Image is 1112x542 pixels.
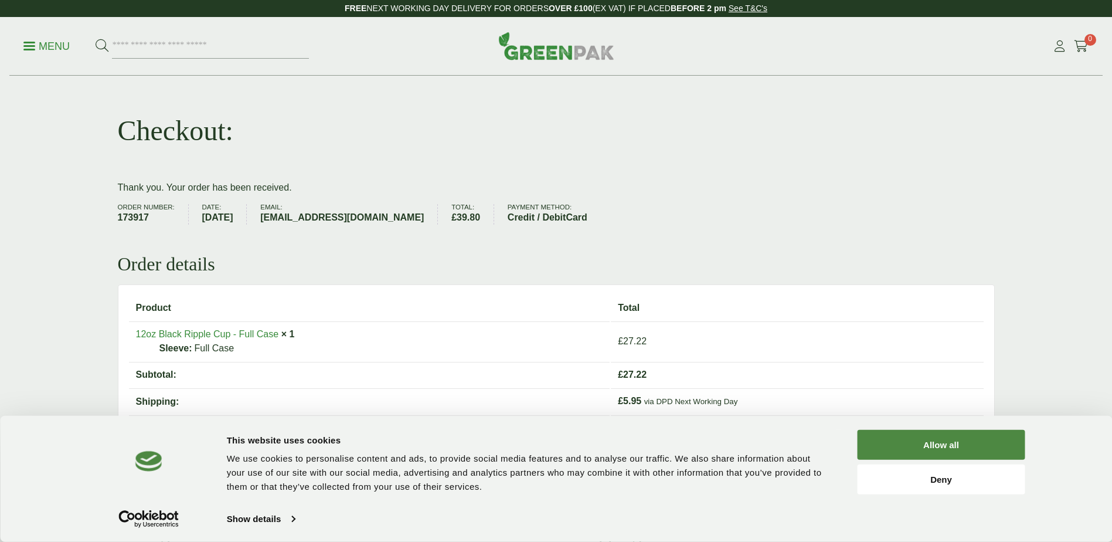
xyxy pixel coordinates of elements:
[618,396,623,406] span: £
[618,370,647,380] span: 27.22
[549,4,593,13] strong: OVER £100
[508,211,587,225] strong: Credit / DebitCard
[118,253,995,275] h2: Order details
[451,212,480,222] bdi: 39.80
[227,510,295,528] a: Show details
[611,296,983,320] th: Total
[97,510,200,528] a: Usercentrics Cookiebot - opens in a new window
[1052,40,1067,52] i: My Account
[260,204,438,225] li: Email:
[1084,34,1096,46] span: 0
[451,204,494,225] li: Total:
[136,329,279,339] a: 12oz Black Ripple Cup - Full Case
[118,204,189,225] li: Order number:
[23,39,70,51] a: Menu
[129,296,610,320] th: Product
[159,341,192,355] strong: Sleeve:
[202,211,233,225] strong: [DATE]
[618,336,623,346] span: £
[618,370,623,380] span: £
[858,464,1025,494] button: Deny
[159,341,603,355] p: Full Case
[1074,40,1089,52] i: Cart
[118,181,995,195] p: Thank you. Your order has been received.
[451,212,457,222] span: £
[858,430,1025,460] button: Allow all
[508,204,601,225] li: Payment method:
[345,4,366,13] strong: FREE
[129,388,610,414] th: Shipping:
[118,114,233,148] h1: Checkout:
[671,4,726,13] strong: BEFORE 2 pm
[227,452,831,494] div: We use cookies to personalise content and ads, to provide social media features and to analyse ou...
[618,336,647,346] bdi: 27.22
[118,211,175,225] strong: 173917
[135,451,162,472] img: logo
[23,39,70,53] p: Menu
[644,397,738,406] small: via DPD Next Working Day
[227,433,831,447] div: This website uses cookies
[260,211,424,225] strong: [EMAIL_ADDRESS][DOMAIN_NAME]
[281,329,295,339] strong: × 1
[729,4,767,13] a: See T&C's
[618,396,641,406] span: 5.95
[202,204,247,225] li: Date:
[129,362,610,387] th: Subtotal:
[1074,38,1089,55] a: 0
[498,32,614,60] img: GreenPak Supplies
